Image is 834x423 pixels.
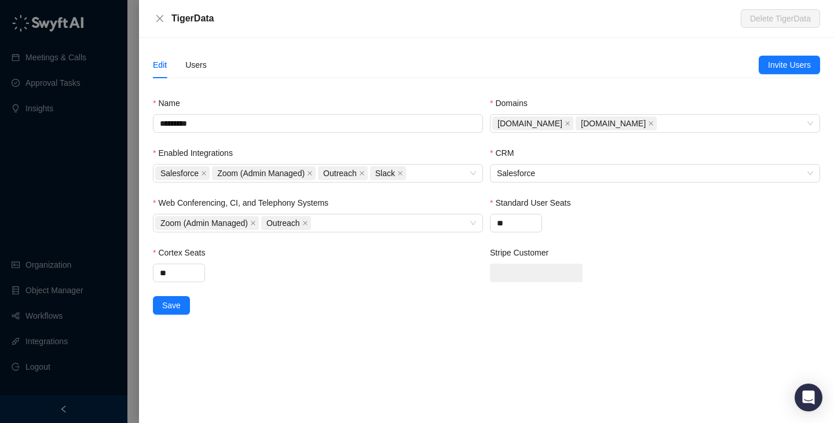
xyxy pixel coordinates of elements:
label: CRM [490,147,522,159]
div: Open Intercom Messenger [795,384,822,411]
input: Cortex Seats [153,264,204,282]
span: Salesforce [497,165,813,182]
div: TigerData [171,12,741,25]
span: Save [162,299,181,312]
input: Name [153,114,483,133]
label: Standard User Seats [490,196,579,209]
span: tigerdata.com [576,116,657,130]
span: Outreach [323,167,357,180]
span: Outreach [261,216,311,230]
button: Invite Users [759,56,820,74]
label: Web Conferencing, CI, and Telephony Systems [153,196,336,209]
span: Zoom (Admin Managed) [160,217,248,229]
span: Salesforce [155,166,210,180]
span: Outreach [266,217,300,229]
span: [DOMAIN_NAME] [498,117,562,130]
input: Enabled Integrations [408,169,411,178]
span: close [565,121,570,126]
label: Stripe Customer [490,246,557,259]
span: close [201,170,207,176]
span: timescale.com [492,116,573,130]
span: Slack [375,167,395,180]
input: Web Conferencing, CI, and Telephony Systems [313,219,316,228]
input: Domains [659,119,661,128]
span: close [307,170,313,176]
div: Edit [153,59,167,71]
label: Name [153,97,188,110]
label: Enabled Integrations [153,147,241,159]
span: close [250,220,256,226]
div: Users [185,59,207,71]
span: Salesforce [160,167,199,180]
span: Zoom (Admin Managed) [155,216,259,230]
span: Zoom (Admin Managed) [217,167,305,180]
label: Cortex Seats [153,246,213,259]
span: Slack [370,166,406,180]
span: Outreach [318,166,368,180]
span: [DOMAIN_NAME] [581,117,646,130]
span: Zoom (Admin Managed) [212,166,316,180]
span: close [397,170,403,176]
label: Domains [490,97,536,110]
span: close [155,14,164,23]
span: close [359,170,365,176]
span: close [302,220,308,226]
button: Delete TigerData [741,9,820,28]
input: Standard User Seats [491,214,542,232]
button: Close [153,12,167,25]
span: close [648,121,654,126]
button: Save [153,296,190,315]
span: Invite Users [768,59,811,71]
